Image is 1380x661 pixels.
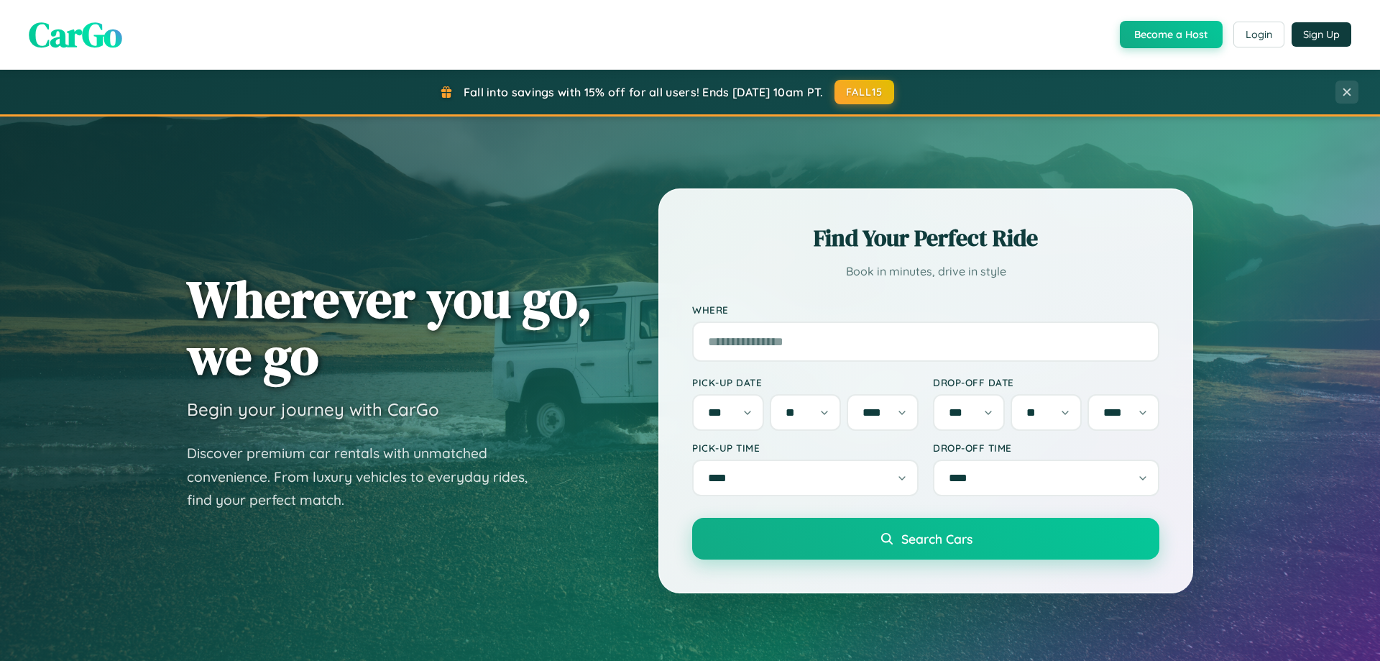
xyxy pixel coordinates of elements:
label: Pick-up Time [692,442,919,454]
h1: Wherever you go, we go [187,270,592,384]
button: Login [1233,22,1284,47]
button: Become a Host [1120,21,1223,48]
label: Where [692,304,1159,316]
label: Pick-up Date [692,376,919,388]
span: Search Cars [901,531,972,547]
button: Search Cars [692,518,1159,560]
p: Discover premium car rentals with unmatched convenience. From luxury vehicles to everyday rides, ... [187,442,546,512]
label: Drop-off Time [933,442,1159,454]
span: CarGo [29,11,122,58]
button: Sign Up [1292,22,1351,47]
label: Drop-off Date [933,376,1159,388]
span: Fall into savings with 15% off for all users! Ends [DATE] 10am PT. [464,85,824,99]
h2: Find Your Perfect Ride [692,222,1159,254]
p: Book in minutes, drive in style [692,261,1159,282]
h3: Begin your journey with CarGo [187,398,439,420]
button: FALL15 [834,80,895,104]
